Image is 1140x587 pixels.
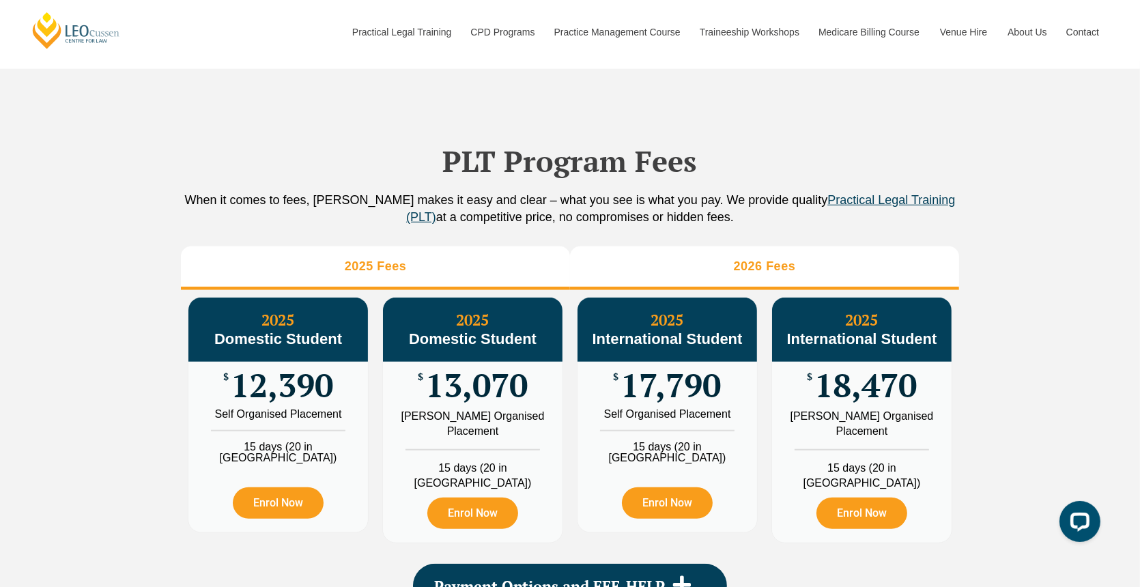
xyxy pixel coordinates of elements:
[814,372,917,399] span: 18,470
[689,3,808,61] a: Traineeship Workshops
[622,487,713,519] a: Enrol Now
[409,330,537,347] span: Domestic Student
[460,3,543,61] a: CPD Programs
[772,311,952,348] h3: 2025
[734,259,796,274] h3: 2026 Fees
[544,3,689,61] a: Practice Management Course
[593,330,743,347] span: International Student
[188,430,368,463] li: 15 days (20 in [GEOGRAPHIC_DATA])
[393,409,552,439] div: [PERSON_NAME] Organised Placement
[772,449,952,491] li: 15 days (20 in [GEOGRAPHIC_DATA])
[1056,3,1109,61] a: Contact
[342,3,461,61] a: Practical Legal Training
[233,487,324,519] a: Enrol Now
[782,409,941,439] div: [PERSON_NAME] Organised Placement
[383,449,562,491] li: 15 days (20 in [GEOGRAPHIC_DATA])
[181,144,959,178] h2: PLT Program Fees
[425,372,528,399] span: 13,070
[588,409,747,420] div: Self Organised Placement
[614,372,619,382] span: $
[223,372,229,382] span: $
[181,192,959,226] p: When it comes to fees, [PERSON_NAME] makes it easy and clear – what you see is what you pay. We p...
[383,311,562,348] h3: 2025
[787,330,937,347] span: International Student
[816,498,907,529] a: Enrol Now
[997,3,1056,61] a: About Us
[345,259,407,274] h3: 2025 Fees
[621,372,722,399] span: 17,790
[578,430,757,463] li: 15 days (20 in [GEOGRAPHIC_DATA])
[231,372,333,399] span: 12,390
[578,311,757,348] h3: 2025
[1049,496,1106,553] iframe: LiveChat chat widget
[188,311,368,348] h3: 2025
[427,498,518,529] a: Enrol Now
[930,3,997,61] a: Venue Hire
[199,409,358,420] div: Self Organised Placement
[418,372,423,382] span: $
[808,3,930,61] a: Medicare Billing Course
[214,330,342,347] span: Domestic Student
[31,11,122,50] a: [PERSON_NAME] Centre for Law
[807,372,812,382] span: $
